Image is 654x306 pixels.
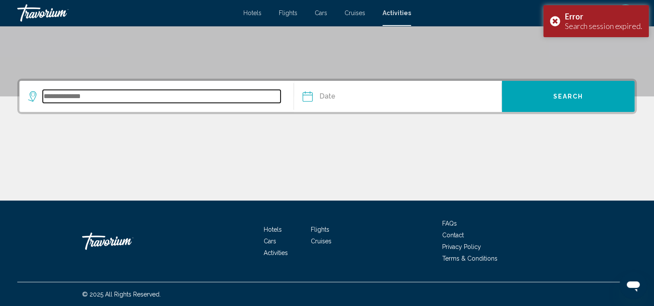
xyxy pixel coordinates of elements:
[264,238,276,245] a: Cars
[442,232,464,239] a: Contact
[614,4,637,22] button: User Menu
[565,12,642,21] div: Error
[442,220,457,227] a: FAQs
[383,10,411,16] a: Activities
[264,226,282,233] a: Hotels
[82,228,169,254] a: Travorium
[442,255,498,262] a: Terms & Conditions
[311,226,329,233] a: Flights
[311,238,332,245] a: Cruises
[553,93,584,100] span: Search
[442,243,481,250] a: Privacy Policy
[243,10,262,16] a: Hotels
[19,81,635,112] div: Search widget
[82,291,161,298] span: © 2025 All Rights Reserved.
[619,271,647,299] iframe: Bouton de lancement de la fenêtre de messagerie
[279,10,297,16] a: Flights
[264,249,288,256] a: Activities
[315,10,327,16] a: Cars
[345,10,365,16] a: Cruises
[565,21,642,31] div: Search session expired.
[303,81,501,112] button: Date
[17,4,235,22] a: Travorium
[502,81,635,112] button: Search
